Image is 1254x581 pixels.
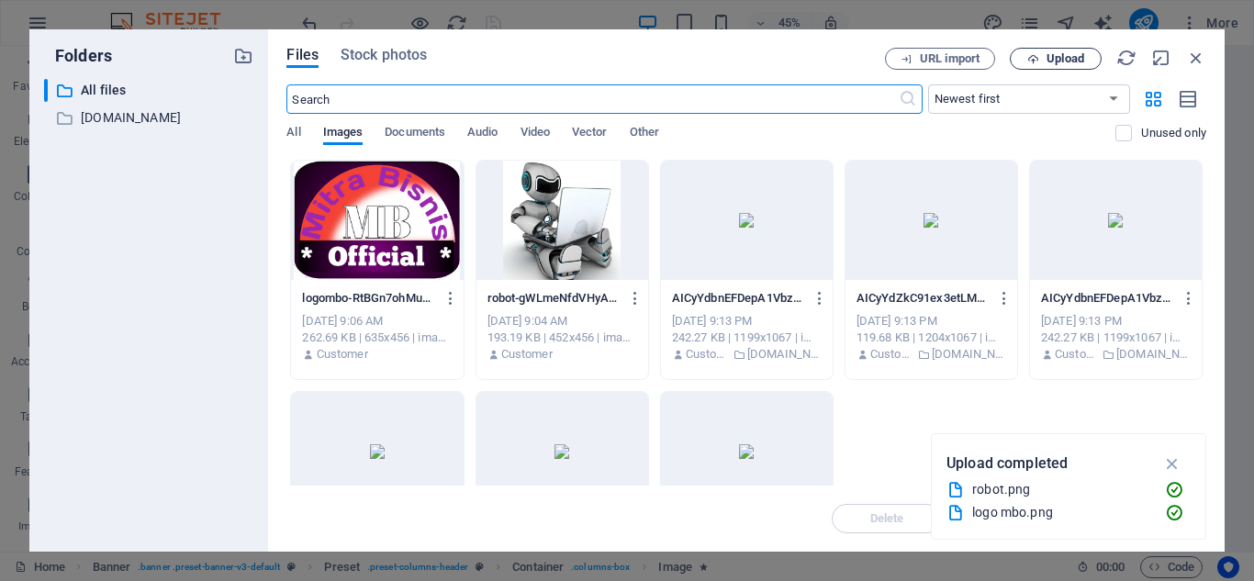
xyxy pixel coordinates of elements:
[1055,346,1097,363] p: Customer
[1047,53,1084,64] span: Upload
[286,121,300,147] span: All
[1186,48,1206,68] i: Close
[44,106,253,129] div: [DOMAIN_NAME]
[857,330,1006,346] div: 119.68 KB | 1204x1067 | image/jpeg
[302,313,452,330] div: [DATE] 9:06 AM
[672,330,822,346] div: 242.27 KB | 1199x1067 | image/jpeg
[972,502,1150,523] div: logo mbo.png
[630,121,659,147] span: Other
[885,48,995,70] button: URL import
[686,346,728,363] p: Customer
[1041,313,1191,330] div: [DATE] 9:13 PM
[44,79,48,102] div: ​
[972,479,1150,500] div: robot.png
[501,346,553,363] p: Customer
[1041,346,1191,363] div: By: Customer | Folder: sites.google.com
[1041,330,1191,346] div: 242.27 KB | 1199x1067 | image/jpeg
[1041,290,1174,307] p: AICyYdbnEFDepA1Vbz2hpfyoawQoUJONibq7Tl1OzC8OoI2t7AWvQdxS2VsgM48ogofzBnU893ZVksZQuKjIy2jnVbIACz8Qv...
[341,44,427,66] span: Stock photos
[747,346,822,363] p: [DOMAIN_NAME]
[1116,48,1136,68] i: Reload
[286,84,898,114] input: Search
[572,121,608,147] span: Vector
[302,290,435,307] p: logombo-RtBGn7ohMu4gJREEcx-6qg.png
[920,53,980,64] span: URL import
[467,121,498,147] span: Audio
[932,346,1006,363] p: [DOMAIN_NAME]
[672,290,805,307] p: AICyYdbnEFDepA1Vbz2hpfyoawQoUJONibq7Tl1OzC8OoI2t7AWvQdxS2VsgM48ogofzBnU893ZVksZQuKjIy2jnVbIACz8Qv...
[323,121,364,147] span: Images
[385,121,445,147] span: Documents
[1151,48,1171,68] i: Minimize
[487,290,621,307] p: robot-gWLmeNfdVHyANSAKobrAPg.png
[857,290,990,307] p: AICyYdZkC91ex3etLMg5J66SUKH6Irczen4zg8uzkh5E3CTVMceSL52naNPuL4zJnXQ_A1Sg4kTRweNv11P5e-rWFIdh7MHZ_...
[81,80,220,101] p: All files
[1010,48,1102,70] button: Upload
[487,330,637,346] div: 193.19 KB | 452x456 | image/png
[302,330,452,346] div: 262.69 KB | 635x456 | image/png
[1141,125,1206,141] p: Displays only files that are not in use on the website. Files added during this session can still...
[672,313,822,330] div: [DATE] 9:13 PM
[870,346,913,363] p: Customer
[317,346,368,363] p: Customer
[487,313,637,330] div: [DATE] 9:04 AM
[286,44,319,66] span: Files
[857,313,1006,330] div: [DATE] 9:13 PM
[521,121,550,147] span: Video
[1116,346,1191,363] p: [DOMAIN_NAME]
[81,107,220,128] p: [DOMAIN_NAME]
[44,44,112,68] p: Folders
[233,46,253,66] i: Create new folder
[946,452,1068,475] p: Upload completed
